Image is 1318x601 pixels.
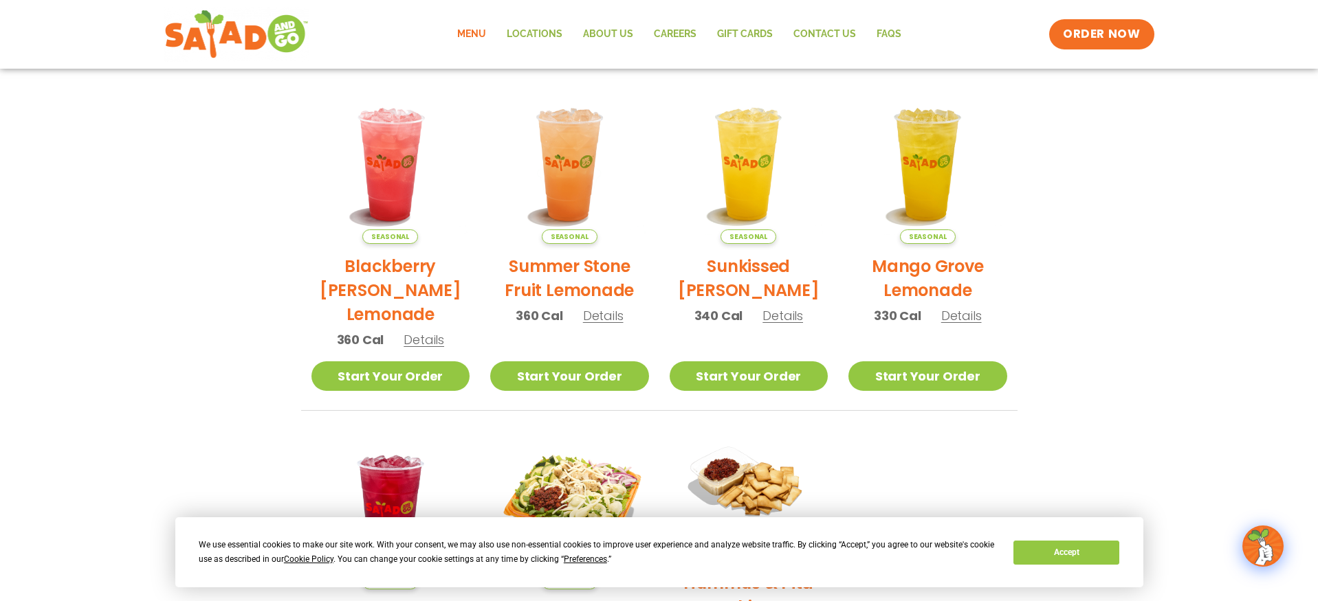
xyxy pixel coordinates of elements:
img: Product photo for Black Cherry Orchard Lemonade [311,431,470,590]
span: Seasonal [362,229,418,244]
span: 360 Cal [516,306,563,325]
span: 330 Cal [874,306,921,325]
nav: Menu [447,19,912,50]
a: Locations [496,19,573,50]
img: Product photo for Summer Stone Fruit Lemonade [490,85,649,244]
span: Cookie Policy [284,554,333,564]
a: Start Your Order [670,361,828,391]
img: wpChatIcon [1244,527,1282,565]
span: 340 Cal [694,306,743,325]
span: Details [583,307,624,324]
span: Details [941,307,982,324]
div: We use essential cookies to make our site work. With your consent, we may also use non-essential ... [199,538,997,567]
h2: Summer Stone Fruit Lemonade [490,254,649,302]
span: 360 Cal [337,330,384,349]
a: FAQs [866,19,912,50]
a: Menu [447,19,496,50]
img: new-SAG-logo-768×292 [164,7,309,62]
span: Preferences [564,554,607,564]
h2: Blackberry [PERSON_NAME] Lemonade [311,254,470,326]
a: Start Your Order [490,361,649,391]
img: Product photo for Blackberry Bramble Lemonade [311,85,470,244]
img: Product photo for Tuscan Summer Salad [490,431,649,590]
span: Seasonal [542,229,597,244]
span: ORDER NOW [1063,26,1140,43]
div: Cookie Consent Prompt [175,517,1143,587]
a: Start Your Order [848,361,1007,391]
span: Seasonal [900,229,956,244]
a: GIFT CARDS [707,19,783,50]
span: Details [762,307,803,324]
img: Product photo for Sundried Tomato Hummus & Pita Chips [670,431,828,537]
h2: Sunkissed [PERSON_NAME] [670,254,828,302]
button: Accept [1013,541,1119,565]
span: Details [404,331,444,348]
a: Careers [644,19,707,50]
img: Product photo for Sunkissed Yuzu Lemonade [670,85,828,244]
a: About Us [573,19,644,50]
h2: Mango Grove Lemonade [848,254,1007,302]
img: Product photo for Mango Grove Lemonade [848,85,1007,244]
a: Contact Us [783,19,866,50]
a: Start Your Order [311,361,470,391]
span: Seasonal [721,229,776,244]
a: ORDER NOW [1049,19,1154,49]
